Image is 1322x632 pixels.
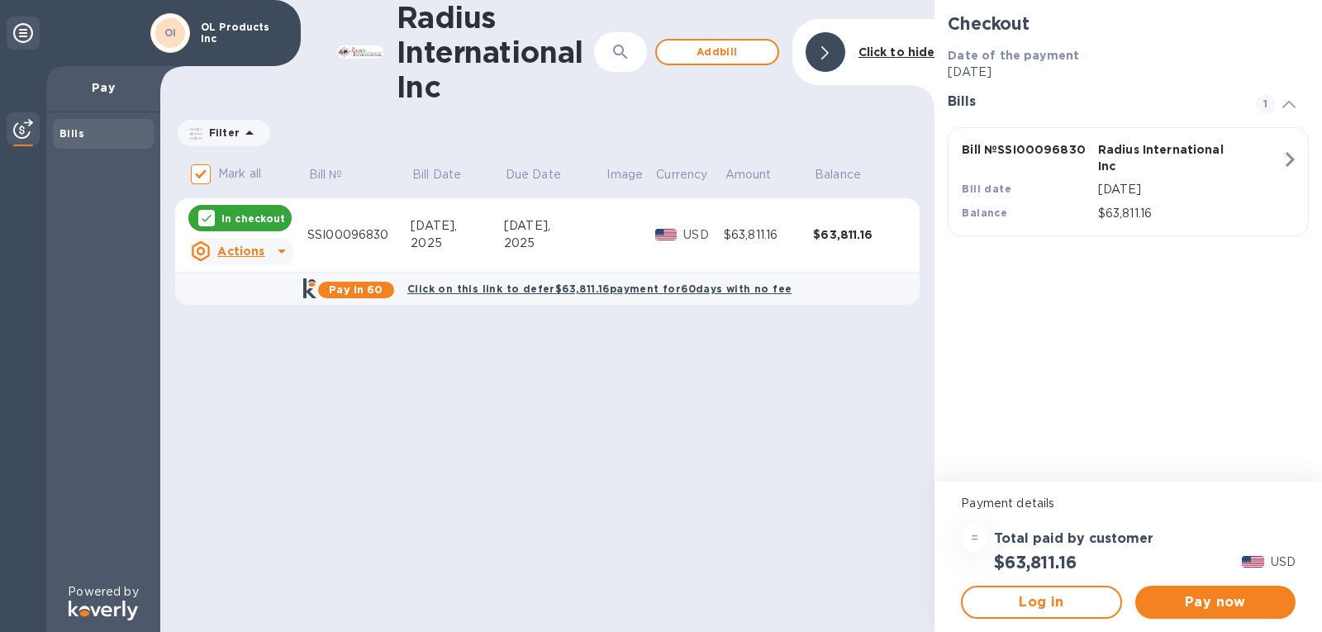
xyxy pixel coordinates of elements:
[962,141,1091,158] p: Bill № SSI00096830
[813,226,903,243] div: $63,811.16
[68,583,138,601] p: Powered by
[725,166,772,183] p: Amount
[1256,94,1276,114] span: 1
[1148,592,1282,612] span: Pay now
[815,166,882,183] span: Balance
[1271,554,1296,571] p: USD
[725,166,793,183] span: Amount
[948,13,1309,34] h2: Checkout
[948,127,1309,236] button: Bill №SSI00096830Radius International IncBill date[DATE]Balance$63,811.16
[201,21,283,45] p: OL Products Inc
[606,166,643,183] p: Image
[655,229,678,240] img: USD
[655,39,779,65] button: Addbill
[724,226,813,244] div: $63,811.16
[948,94,1236,110] h3: Bills
[218,165,261,183] p: Mark all
[858,45,935,59] b: Click to hide
[506,166,561,183] p: Due Date
[1135,586,1296,619] button: Pay now
[412,166,461,183] p: Bill Date
[962,207,1007,219] b: Balance
[994,552,1076,573] h2: $63,811.16
[69,601,138,620] img: Logo
[307,226,411,244] div: SSI00096830
[948,49,1079,62] b: Date of the payment
[221,211,285,226] p: In checkout
[411,217,504,235] div: [DATE],
[1242,556,1264,568] img: USD
[815,166,861,183] p: Balance
[948,64,1309,81] p: [DATE]
[1098,205,1282,222] p: $63,811.16
[1098,181,1282,198] p: [DATE]
[504,217,606,235] div: [DATE],
[329,283,383,296] b: Pay in 60
[962,183,1011,195] b: Bill date
[59,79,147,96] p: Pay
[994,531,1153,547] h3: Total paid by customer
[407,283,792,295] b: Click on this link to defer $63,811.16 payment for 60 days with no fee
[504,235,606,252] div: 2025
[411,235,504,252] div: 2025
[656,166,707,183] p: Currency
[412,166,483,183] span: Bill Date
[670,42,764,62] span: Add bill
[506,166,583,183] span: Due Date
[976,592,1106,612] span: Log in
[961,495,1296,512] p: Payment details
[683,226,724,244] p: USD
[961,525,987,552] div: =
[164,26,177,39] b: OI
[217,245,264,258] u: Actions
[309,166,343,183] p: Bill №
[309,166,364,183] span: Bill №
[202,126,240,140] p: Filter
[59,127,84,140] b: Bills
[1098,141,1227,174] p: Radius International Inc
[961,586,1121,619] button: Log in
